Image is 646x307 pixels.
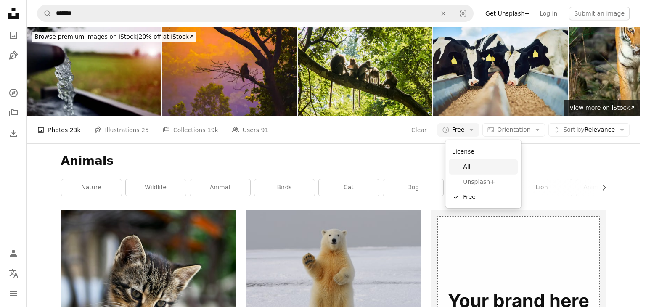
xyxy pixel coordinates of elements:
button: Free [437,123,479,137]
span: All [463,163,514,171]
div: Free [445,140,521,208]
span: Free [452,126,465,134]
div: License [449,143,518,159]
button: Orientation [482,123,545,137]
span: Unsplash+ [463,178,514,186]
span: Free [463,193,514,201]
